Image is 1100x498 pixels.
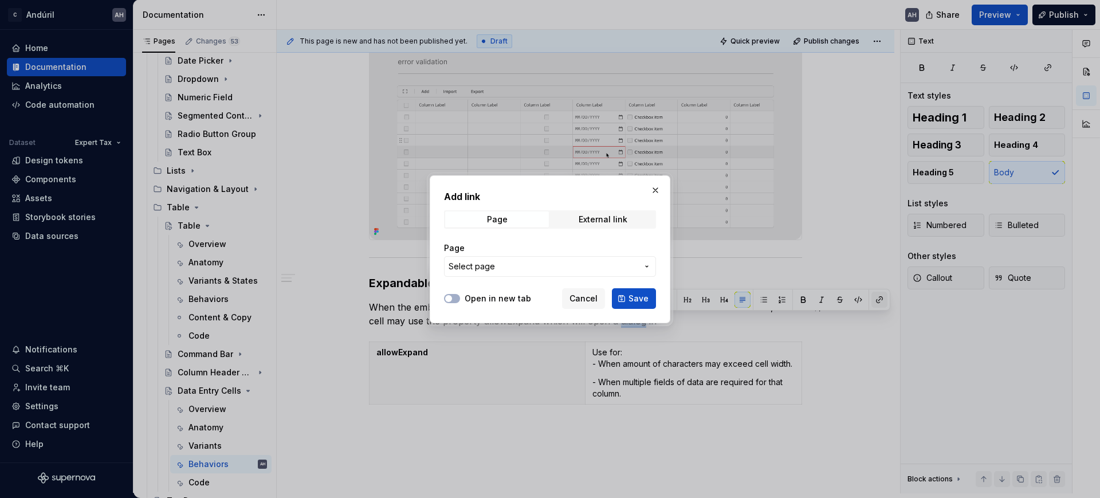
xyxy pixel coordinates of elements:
[487,215,508,224] div: Page
[569,293,598,304] span: Cancel
[465,293,531,304] label: Open in new tab
[579,215,627,224] div: External link
[449,261,495,272] span: Select page
[562,288,605,309] button: Cancel
[444,256,656,277] button: Select page
[612,288,656,309] button: Save
[444,190,656,203] h2: Add link
[444,242,465,254] label: Page
[628,293,649,304] span: Save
